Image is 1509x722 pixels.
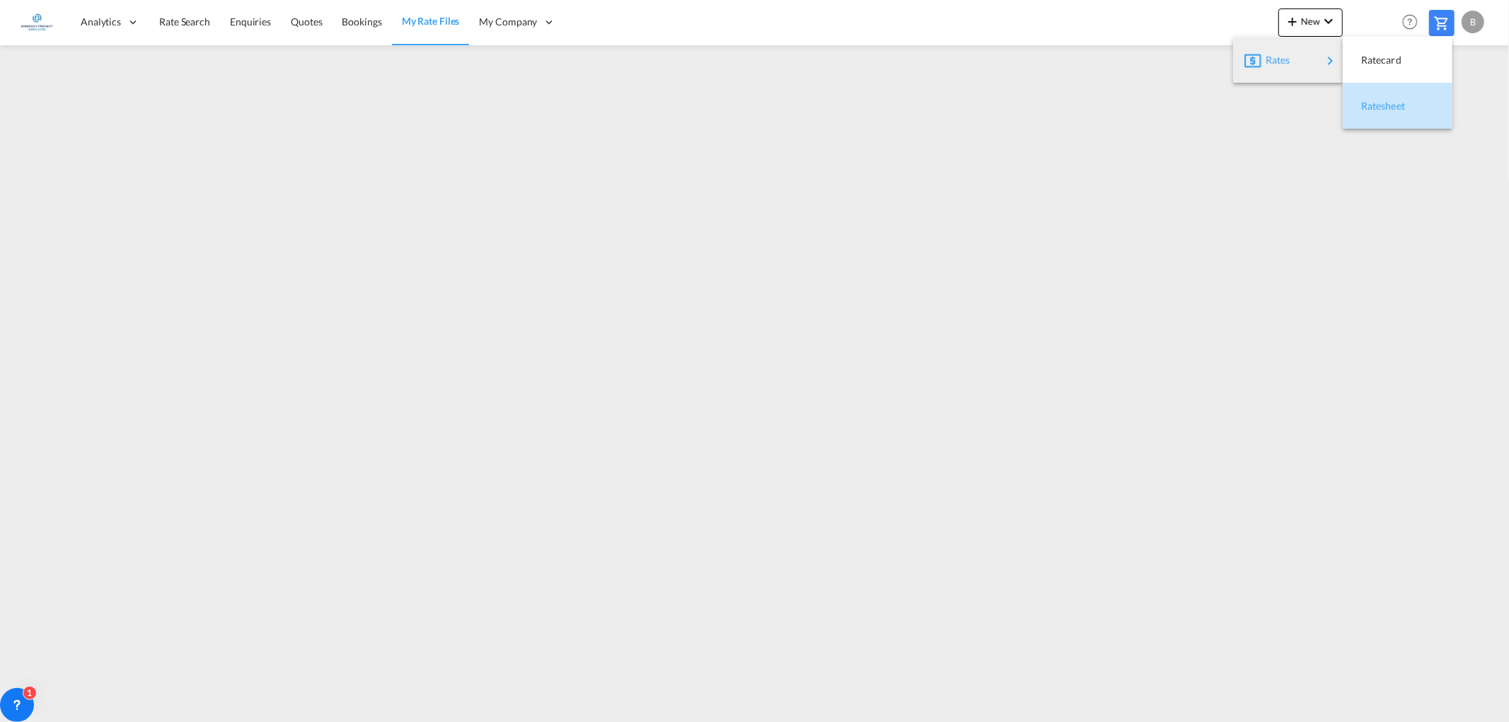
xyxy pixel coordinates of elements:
md-icon: icon-chevron-right [1322,52,1339,69]
span: Rates [1266,46,1283,74]
span: Ratecard [1361,46,1377,74]
span: Ratesheet [1361,92,1377,120]
div: Ratecard [1354,42,1441,78]
div: Ratesheet [1354,88,1441,124]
